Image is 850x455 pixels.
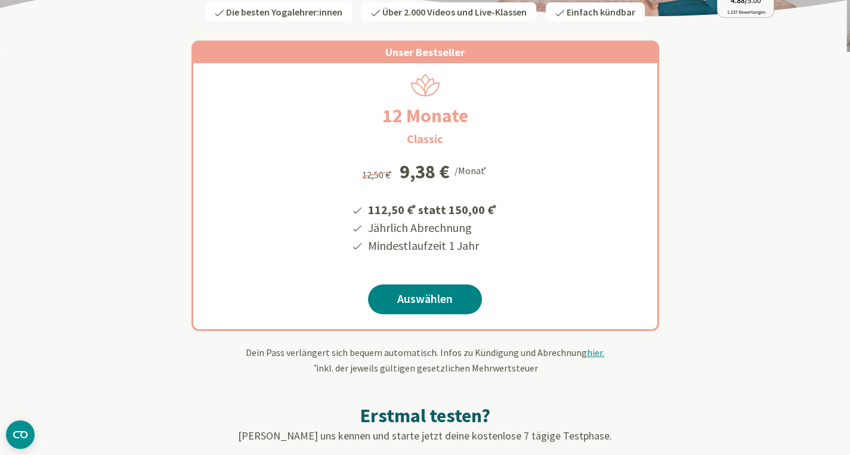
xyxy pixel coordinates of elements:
[407,130,443,148] h3: Classic
[567,6,635,18] span: Einfach kündbar
[366,199,499,219] li: 112,50 € statt 150,00 €
[76,345,774,375] div: Dein Pass verlängert sich bequem automatisch. Infos zu Kündigung und Abrechnung
[400,162,450,181] div: 9,38 €
[587,346,604,358] span: hier.
[366,219,499,237] li: Jährlich Abrechnung
[368,284,482,314] a: Auswählen
[354,101,497,130] h2: 12 Monate
[366,237,499,255] li: Mindestlaufzeit 1 Jahr
[76,404,774,428] h2: Erstmal testen?
[6,420,35,449] button: CMP-Widget öffnen
[76,428,774,444] p: [PERSON_NAME] uns kennen und starte jetzt deine kostenlose 7 tägige Testphase.
[313,362,538,374] span: inkl. der jeweils gültigen gesetzlichen Mehrwertsteuer
[226,6,342,18] span: Die besten Yogalehrer:innen
[385,45,465,59] span: Unser Bestseller
[455,162,489,178] div: /Monat
[382,6,527,18] span: Über 2.000 Videos und Live-Klassen
[362,169,394,181] span: 12,50 €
